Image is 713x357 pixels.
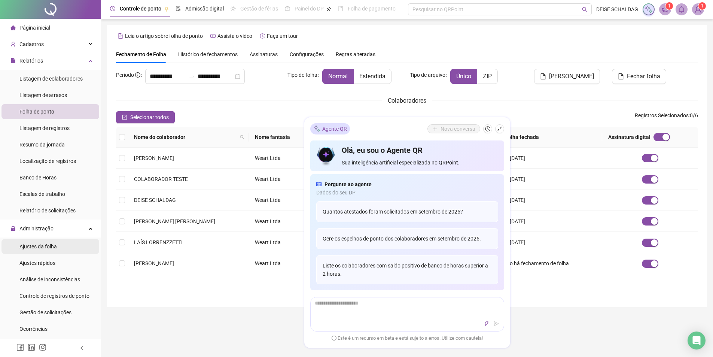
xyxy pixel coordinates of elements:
span: file [10,58,16,63]
span: Ajustes rápidos [19,260,55,266]
span: read [316,180,322,188]
span: search [582,7,588,12]
span: Administração [19,226,54,232]
span: Gestão de férias [240,6,278,12]
td: Weart Ltda [249,190,318,211]
button: Nova conversa [427,124,480,133]
span: file [540,73,546,79]
span: linkedin [28,344,35,351]
button: [PERSON_NAME] [534,69,600,84]
button: send [492,319,501,328]
span: Resumo da jornada [19,142,65,148]
sup: Atualize o seu contato no menu Meus Dados [698,2,706,10]
span: Colaboradores [388,97,426,104]
span: Histórico de fechamentos [178,51,238,57]
td: Weart Ltda [249,211,318,232]
span: info-circle [135,72,140,78]
h4: Olá, eu sou o Agente QR [342,145,498,155]
span: Nome do colaborador [134,133,237,141]
div: Open Intercom Messenger [688,332,706,350]
span: Normal [328,73,348,80]
span: home [10,25,16,30]
span: [PERSON_NAME] [134,155,174,161]
span: Gestão de solicitações [19,309,71,315]
span: Ajustes da folha [19,243,57,249]
span: Listagem de registros [19,125,70,131]
span: sun [231,6,236,11]
td: Weart Ltda [249,253,318,274]
button: Selecionar todos [116,111,175,123]
span: file-done [176,6,181,11]
span: swap-right [189,73,195,79]
span: Ainda não há fechamento de folha [489,260,569,266]
span: dashboard [285,6,290,11]
span: Análise de inconsistências [19,276,80,282]
span: Relatório de solicitações [19,208,76,214]
span: : 0 / 6 [635,111,698,123]
sup: 1 [665,2,673,10]
span: Folha de pagamento [348,6,396,12]
td: [DATE] a [DATE] [483,169,602,190]
span: history [485,126,490,131]
span: notification [662,6,668,13]
span: book [338,6,343,11]
span: facebook [16,344,24,351]
span: Selecionar todos [130,113,169,121]
td: [DATE] a [DATE] [483,211,602,232]
img: sparkle-icon.fc2bf0ac1784a2077858766a79e2daf3.svg [645,5,653,13]
div: Gere os espelhos de ponto dos colaboradores em setembro de 2025. [316,228,498,249]
span: [PERSON_NAME] [549,72,594,81]
span: pushpin [164,7,169,11]
span: Este é um recurso em beta e está sujeito a erros. Utilize com cautela! [332,335,483,342]
span: search [238,131,246,143]
button: Fechar folha [612,69,666,84]
span: user-add [10,42,16,47]
span: Listagem de colaboradores [19,76,83,82]
span: Fechar folha [627,72,660,81]
span: exclamation-circle [332,335,336,340]
span: Relatórios [19,58,43,64]
span: Assista o vídeo [217,33,252,39]
img: sparkle-icon.fc2bf0ac1784a2077858766a79e2daf3.svg [313,125,321,133]
span: Sua inteligência artificial especializada no QRPoint. [342,158,498,167]
span: Folha de ponto [19,109,54,115]
span: ZIP [483,73,492,80]
span: Controle de registros de ponto [19,293,89,299]
span: Assinatura digital [608,133,650,141]
span: shrink [497,126,502,131]
span: 1 [668,3,671,9]
div: Agente QR [310,123,350,134]
span: instagram [39,344,46,351]
span: search [240,135,244,139]
span: Assinaturas [250,52,278,57]
span: Configurações [290,52,324,57]
span: left [79,345,85,351]
span: Único [456,73,471,80]
span: 1 [701,3,704,9]
span: Página inicial [19,25,50,31]
span: file-text [118,33,123,39]
span: Controle de ponto [120,6,161,12]
span: DEISE SCHALDAG [134,197,176,203]
span: clock-circle [110,6,115,11]
img: icon [316,145,336,167]
span: Listagem de atrasos [19,92,67,98]
span: Dados do seu DP [316,188,498,197]
span: Registros Selecionados [635,112,689,118]
span: Pergunte ao agente [324,180,372,188]
span: Período [116,72,134,78]
td: [DATE] a [DATE] [483,148,602,169]
span: Painel do DP [295,6,324,12]
span: Ocorrências [19,326,48,332]
span: youtube [210,33,216,39]
span: Estendida [359,73,386,80]
span: Faça um tour [267,33,298,39]
span: Banco de Horas [19,175,57,181]
td: Weart Ltda [249,232,318,253]
span: lock [10,226,16,231]
span: Admissão digital [185,6,224,12]
div: Quantos atestados foram solicitados em setembro de 2025? [316,201,498,222]
span: DEISE SCHALDAG [596,5,638,13]
span: Nome fantasia [255,133,306,141]
span: to [189,73,195,79]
